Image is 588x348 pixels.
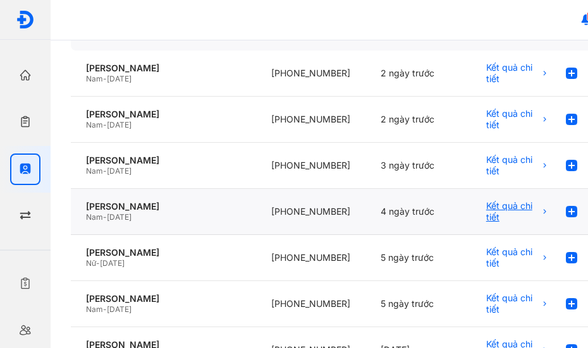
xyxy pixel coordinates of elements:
[256,97,365,143] div: [PHONE_NUMBER]
[107,304,132,314] span: [DATE]
[86,120,103,129] span: Nam
[486,62,538,85] span: Kết quả chi tiết
[103,166,107,176] span: -
[86,109,241,120] div: [PERSON_NAME]
[103,120,107,129] span: -
[486,200,538,223] span: Kết quả chi tiết
[256,51,365,97] div: [PHONE_NUMBER]
[256,143,365,189] div: [PHONE_NUMBER]
[486,108,538,131] span: Kết quả chi tiết
[86,258,96,268] span: Nữ
[96,258,100,268] span: -
[256,235,365,281] div: [PHONE_NUMBER]
[365,97,471,143] div: 2 ngày trước
[256,189,365,235] div: [PHONE_NUMBER]
[486,154,538,177] span: Kết quả chi tiết
[107,166,132,176] span: [DATE]
[365,143,471,189] div: 3 ngày trước
[86,247,241,258] div: [PERSON_NAME]
[100,258,125,268] span: [DATE]
[86,166,103,176] span: Nam
[16,10,35,29] img: logo
[107,74,132,83] span: [DATE]
[103,212,107,222] span: -
[365,281,471,327] div: 5 ngày trước
[107,120,132,129] span: [DATE]
[256,281,365,327] div: [PHONE_NUMBER]
[86,304,103,314] span: Nam
[103,74,107,83] span: -
[86,63,241,74] div: [PERSON_NAME]
[365,189,471,235] div: 4 ngày trước
[86,293,241,304] div: [PERSON_NAME]
[486,292,538,315] span: Kết quả chi tiết
[86,201,241,212] div: [PERSON_NAME]
[365,51,471,97] div: 2 ngày trước
[486,246,538,269] span: Kết quả chi tiết
[86,155,241,166] div: [PERSON_NAME]
[86,74,103,83] span: Nam
[107,212,132,222] span: [DATE]
[103,304,107,314] span: -
[86,212,103,222] span: Nam
[365,235,471,281] div: 5 ngày trước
